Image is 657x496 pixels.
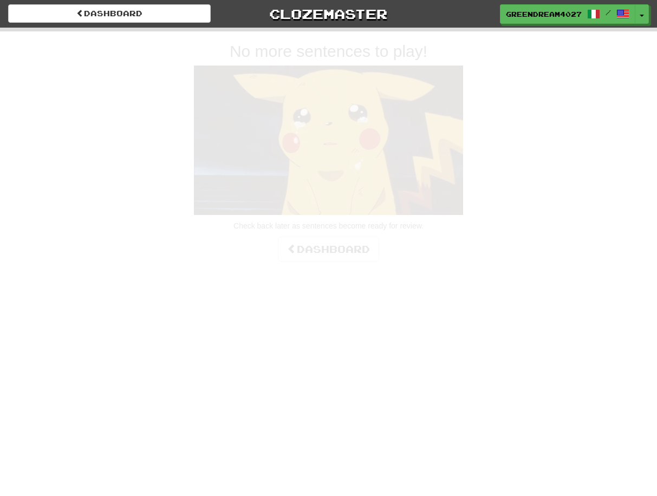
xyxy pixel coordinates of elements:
a: Dashboard [278,237,379,262]
span: 0 [201,29,211,42]
span: To go [446,30,484,41]
p: Check back later as sentences become ready for review. [20,220,638,231]
span: 0 [511,29,520,42]
span: / [606,9,611,16]
span: Incorrect [276,30,344,41]
span: GreenDream4027 [506,9,582,19]
img: sad-pikachu.gif [194,66,463,215]
span: Correct [122,30,175,41]
span: 0 [372,29,381,42]
h2: No more sentences to play! [20,42,638,60]
a: Clozemaster [227,4,430,23]
a: Dashboard [8,4,211,23]
a: GreenDream4027 / [500,4,635,24]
